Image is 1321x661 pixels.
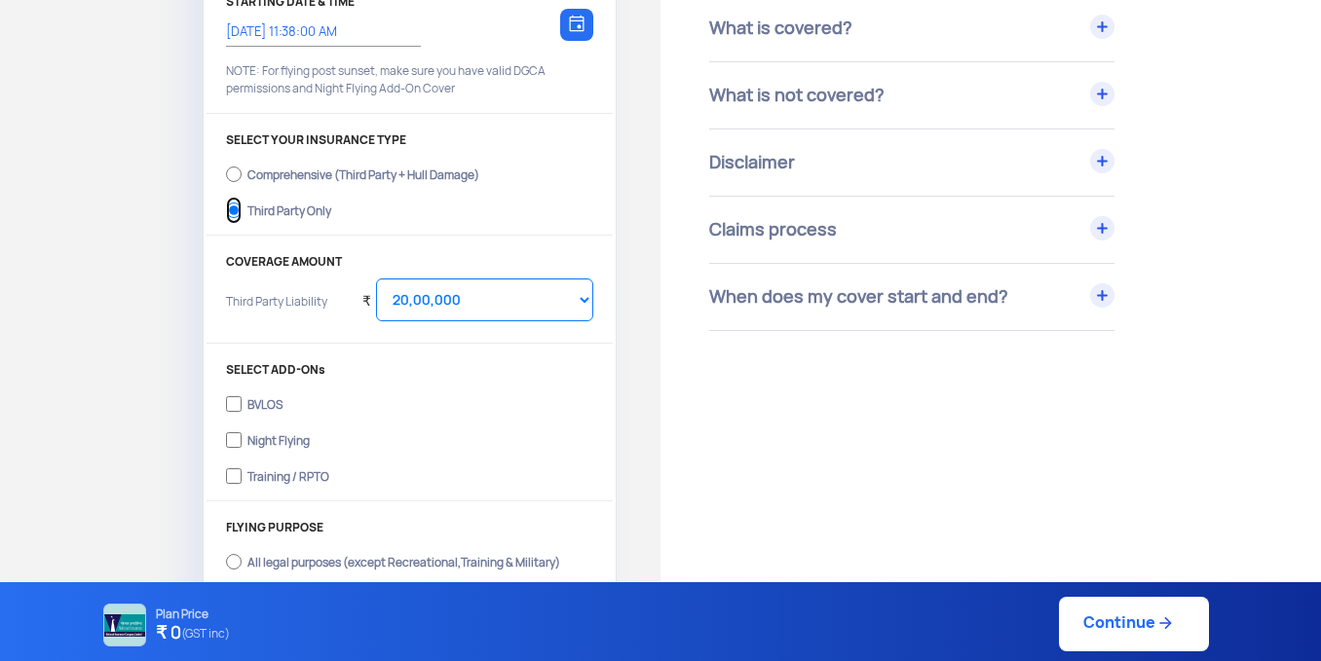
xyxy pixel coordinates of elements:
[226,521,593,534] p: FLYING PURPOSE
[709,264,1114,330] div: When does my cover start and end?
[362,269,371,322] div: ₹
[247,168,479,176] div: Comprehensive (Third Party + Hull Damage)
[226,197,242,224] input: Third Party Only
[247,556,560,564] div: All legal purposes (except Recreational,Training & Military)
[226,293,348,337] p: Third Party Liability
[156,621,230,646] h4: ₹ 0
[247,398,283,406] div: BVLOS
[709,129,1114,196] div: Disclaimer
[226,462,242,490] input: Training / RPTO
[226,62,593,97] p: NOTE: For flying post sunset, make sure you have valid DGCA permissions and Night Flying Add-On C...
[181,621,230,646] span: (GST inc)
[226,161,242,188] input: Comprehensive (Third Party + Hull Damage)
[226,255,593,269] p: COVERAGE AMOUNT
[226,363,593,377] p: SELECT ADD-ONs
[247,434,310,442] div: Night Flying
[709,62,1114,129] div: What is not covered?
[1059,597,1209,651] a: Continue
[247,204,331,212] div: Third Party Only
[569,15,585,32] img: calendar-icon
[103,604,146,646] img: NATIONAL
[226,390,242,418] input: BVLOS
[226,548,242,575] input: All legal purposes (except Recreational,Training & Military)
[1155,613,1175,633] img: ic_arrow_forward_blue.svg
[247,470,329,478] div: Training / RPTO
[156,607,230,621] p: Plan Price
[226,426,242,454] input: Night Flying
[226,133,593,147] p: SELECT YOUR INSURANCE TYPE
[709,197,1114,263] div: Claims process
